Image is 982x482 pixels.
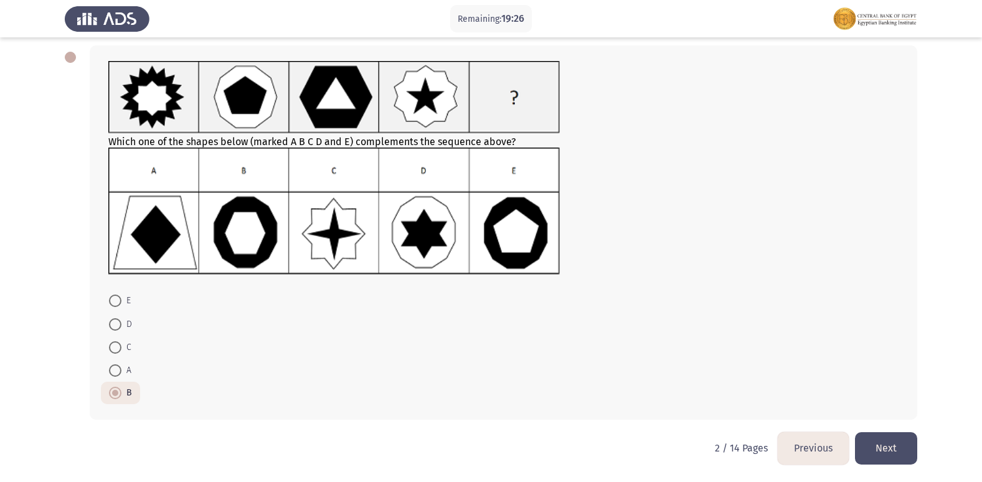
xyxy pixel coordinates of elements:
[108,61,899,277] div: Which one of the shapes below (marked A B C D and E) complements the sequence above?
[458,11,524,27] p: Remaining:
[121,340,131,355] span: C
[108,148,560,275] img: UkFYMDA4NkJfdXBkYXRlZF9DQVRfMjAyMS5wbmcxNjIyMDMzMDM0MDMy.png
[108,61,560,133] img: UkFYMDA4NkFfQ0FUXzIwMjEucG5nMTYyMjAzMjk5NTY0Mw==.png
[715,442,768,454] p: 2 / 14 Pages
[65,1,149,36] img: Assess Talent Management logo
[121,317,132,332] span: D
[778,432,849,464] button: load previous page
[121,363,131,378] span: A
[833,1,917,36] img: Assessment logo of FOCUS Assessment 3 Modules EN
[121,385,132,400] span: B
[121,293,131,308] span: E
[501,12,524,24] span: 19:26
[855,432,917,464] button: load next page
